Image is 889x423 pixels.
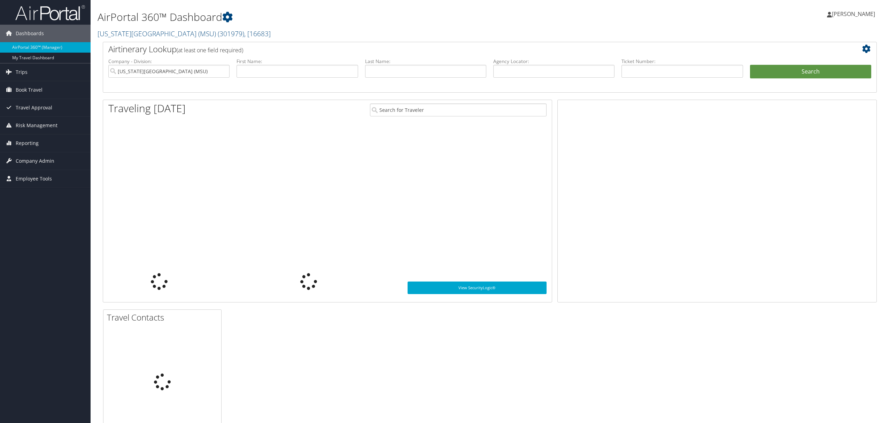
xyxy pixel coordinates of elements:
a: View SecurityLogic® [408,282,547,294]
label: Company - Division: [108,58,230,65]
label: Last Name: [365,58,486,65]
span: Company Admin [16,152,54,170]
span: , [ 16683 ] [244,29,271,38]
label: First Name: [237,58,358,65]
span: Book Travel [16,81,42,99]
h2: Travel Contacts [107,312,221,323]
input: Search for Traveler [370,103,547,116]
span: [PERSON_NAME] [832,10,875,18]
a: [US_STATE][GEOGRAPHIC_DATA] (MSU) [98,29,271,38]
h2: Airtinerary Lookup [108,43,807,55]
h1: Traveling [DATE] [108,101,186,116]
label: Ticket Number: [621,58,743,65]
img: airportal-logo.png [15,5,85,21]
span: Employee Tools [16,170,52,187]
span: Reporting [16,134,39,152]
h1: AirPortal 360™ Dashboard [98,10,620,24]
span: ( 301979 ) [218,29,244,38]
span: Dashboards [16,25,44,42]
span: (at least one field required) [177,46,243,54]
span: Risk Management [16,117,57,134]
label: Agency Locator: [493,58,614,65]
span: Trips [16,63,28,81]
span: Travel Approval [16,99,52,116]
a: [PERSON_NAME] [827,3,882,24]
button: Search [750,65,871,79]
